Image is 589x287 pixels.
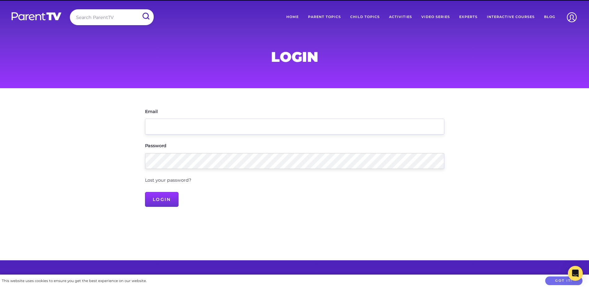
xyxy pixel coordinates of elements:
[455,9,482,25] a: Experts
[11,12,62,21] img: parenttv-logo-white.4c85aaf.svg
[145,51,444,63] h1: Login
[145,109,158,114] label: Email
[282,9,303,25] a: Home
[145,143,167,148] label: Password
[417,9,455,25] a: Video Series
[70,9,154,25] input: Search ParentTV
[145,177,191,183] a: Lost your password?
[482,9,539,25] a: Interactive Courses
[539,9,560,25] a: Blog
[346,9,384,25] a: Child Topics
[545,276,582,285] button: Got it!
[303,9,346,25] a: Parent Topics
[145,192,179,207] input: Login
[2,278,147,284] div: This website uses cookies to ensure you get the best experience on our website.
[138,9,154,23] input: Submit
[564,9,580,25] img: Account
[568,266,583,281] div: Open Intercom Messenger
[384,9,417,25] a: Activities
